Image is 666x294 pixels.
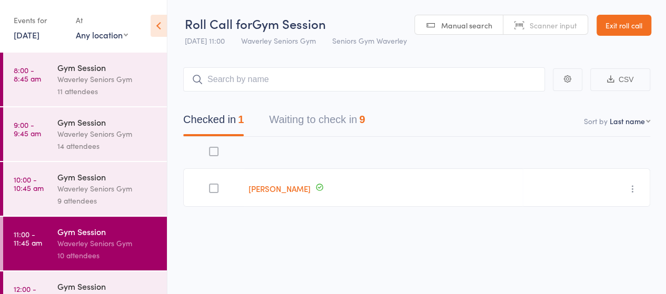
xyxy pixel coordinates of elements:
button: Checked in1 [183,108,244,136]
div: Events for [14,12,65,29]
div: Waverley Seniors Gym [57,128,158,140]
div: Gym Session [57,226,158,237]
div: 9 attendees [57,195,158,207]
span: Gym Session [252,15,326,32]
time: 8:00 - 8:45 am [14,66,41,83]
input: Search by name [183,67,545,92]
span: Roll Call for [185,15,252,32]
time: 9:00 - 9:45 am [14,120,41,137]
a: 10:00 -10:45 amGym SessionWaverley Seniors Gym9 attendees [3,162,167,216]
span: Seniors Gym Waverley [332,35,407,46]
span: Waverley Seniors Gym [241,35,316,46]
a: [PERSON_NAME] [248,183,311,194]
div: Waverley Seniors Gym [57,237,158,249]
a: 9:00 -9:45 amGym SessionWaverley Seniors Gym14 attendees [3,107,167,161]
div: Gym Session [57,62,158,73]
time: 10:00 - 10:45 am [14,175,44,192]
a: Exit roll call [597,15,651,36]
div: At [76,12,128,29]
div: Gym Session [57,116,158,128]
time: 11:00 - 11:45 am [14,230,42,247]
a: 11:00 -11:45 amGym SessionWaverley Seniors Gym10 attendees [3,217,167,270]
button: CSV [590,68,650,91]
div: 14 attendees [57,140,158,152]
div: Any location [76,29,128,40]
span: [DATE] 11:00 [185,35,225,46]
span: Manual search [441,20,492,31]
a: 8:00 -8:45 amGym SessionWaverley Seniors Gym11 attendees [3,53,167,106]
div: Last name [610,116,645,126]
div: 10 attendees [57,249,158,261]
a: [DATE] [14,29,39,40]
div: 1 [238,114,244,125]
span: Scanner input [530,20,577,31]
div: Gym Session [57,171,158,183]
label: Sort by [584,116,608,126]
button: Waiting to check in9 [269,108,365,136]
div: Waverley Seniors Gym [57,183,158,195]
div: Gym Session [57,280,158,292]
div: 11 attendees [57,85,158,97]
div: 9 [359,114,365,125]
div: Waverley Seniors Gym [57,73,158,85]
